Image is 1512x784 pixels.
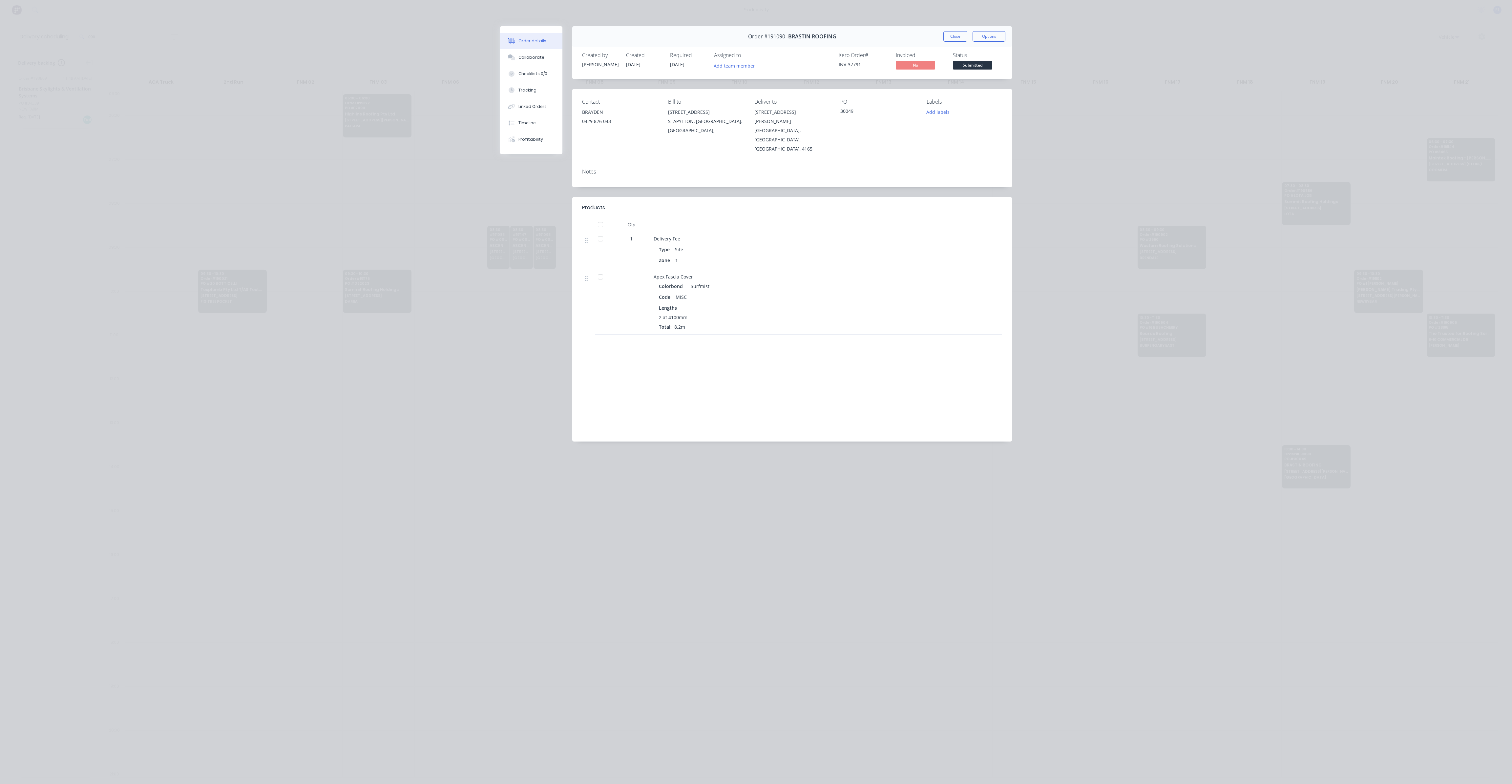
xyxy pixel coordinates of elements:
[670,52,706,58] div: Required
[500,115,562,131] button: Timeline
[714,52,780,58] div: Assigned to
[714,61,759,70] button: Add team member
[630,235,633,242] span: 1
[688,281,709,291] div: Surfmist
[612,218,651,231] div: Qty
[840,99,916,105] div: PO
[582,169,1002,175] div: Notes
[518,136,543,142] div: Profitability
[923,108,953,116] button: Add labels
[582,99,658,105] div: Contact
[626,61,640,68] span: [DATE]
[659,245,672,254] div: Type
[626,52,662,58] div: Created
[672,324,688,330] span: 8.2m
[788,33,836,40] span: BRASTIN ROOFING
[659,314,687,321] span: 2 at 4100mm
[659,324,672,330] span: Total:
[659,304,677,311] span: Lengths
[839,61,888,68] div: INV-37791
[659,281,685,291] div: Colorbond
[582,204,605,212] div: Products
[500,49,562,66] button: Collaborate
[710,61,759,70] button: Add team member
[754,108,830,154] div: [STREET_ADDRESS][PERSON_NAME][GEOGRAPHIC_DATA], [GEOGRAPHIC_DATA], [GEOGRAPHIC_DATA], 4165
[518,54,544,60] div: Collaborate
[839,52,888,58] div: Xero Order #
[953,52,1002,58] div: Status
[754,126,830,154] div: [GEOGRAPHIC_DATA], [GEOGRAPHIC_DATA], [GEOGRAPHIC_DATA], 4165
[654,274,693,280] span: Apex Fascia Cover
[518,71,547,77] div: Checklists 0/0
[500,131,562,148] button: Profitability
[672,245,686,254] div: Site
[582,52,618,58] div: Created by
[754,108,830,126] div: [STREET_ADDRESS][PERSON_NAME]
[927,99,1002,105] div: Labels
[518,104,547,110] div: Linked Orders
[670,61,684,68] span: [DATE]
[582,108,658,129] div: BRAYDEN0429 826 043
[659,256,673,265] div: Zone
[500,33,562,49] button: Order details
[659,292,673,302] div: Code
[500,66,562,82] button: Checklists 0/0
[896,52,945,58] div: Invoiced
[973,31,1005,42] button: Options
[754,99,830,105] div: Deliver to
[668,117,744,135] div: STAPYLTON, [GEOGRAPHIC_DATA], [GEOGRAPHIC_DATA],
[668,99,744,105] div: Bill to
[582,117,658,126] div: 0429 826 043
[500,98,562,115] button: Linked Orders
[668,108,744,117] div: [STREET_ADDRESS]
[953,61,992,71] button: Submitted
[582,108,658,117] div: BRAYDEN
[748,33,788,40] span: Order #191090 -
[668,108,744,135] div: [STREET_ADDRESS]STAPYLTON, [GEOGRAPHIC_DATA], [GEOGRAPHIC_DATA],
[953,61,992,69] span: Submitted
[582,61,618,68] div: [PERSON_NAME]
[518,38,546,44] div: Order details
[518,87,536,93] div: Tracking
[673,292,689,302] div: MISC
[943,31,967,42] button: Close
[896,61,935,69] span: No
[654,236,680,242] span: Delivery Fee
[840,108,916,117] div: 30049
[500,82,562,98] button: Tracking
[673,256,681,265] div: 1
[518,120,536,126] div: Timeline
